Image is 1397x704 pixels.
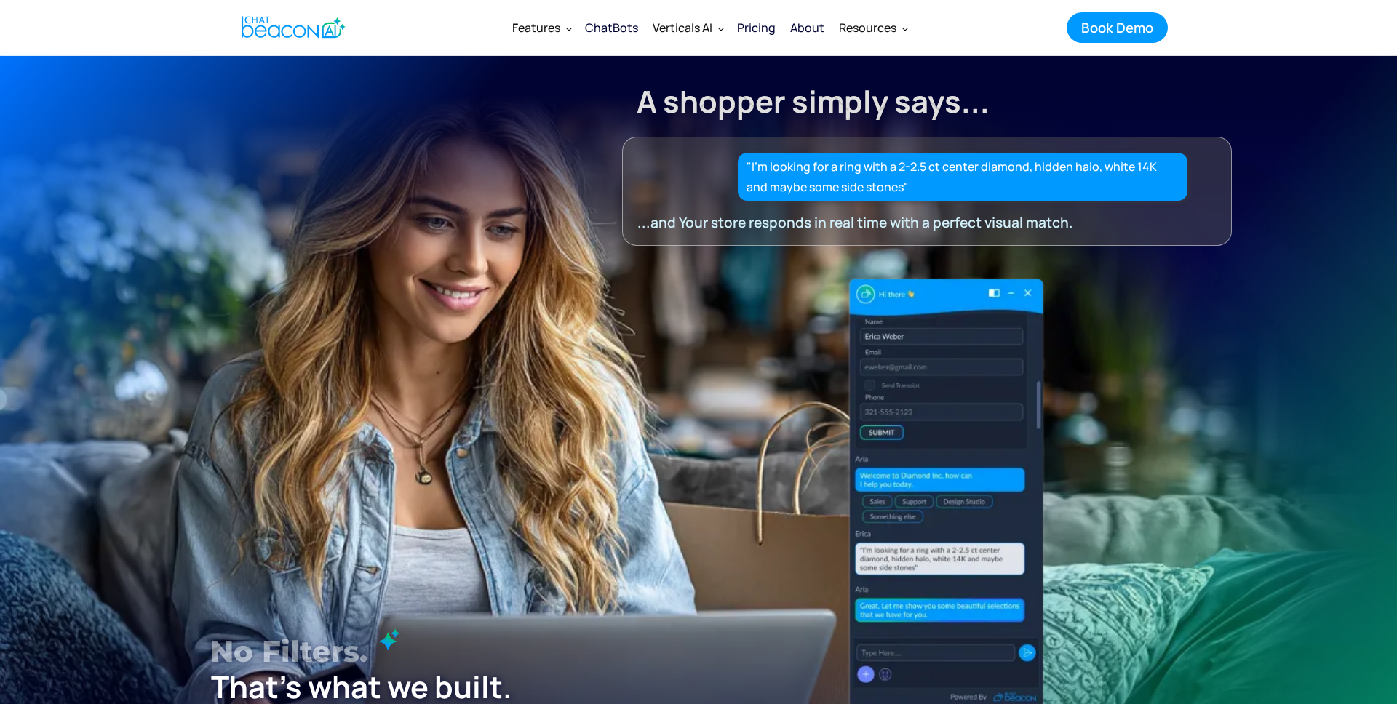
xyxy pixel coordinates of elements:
div: Resources [839,17,896,38]
div: Features [505,10,578,45]
strong: A shopper simply says... [637,81,990,121]
a: Book Demo [1067,12,1168,43]
div: About [790,17,824,38]
div: Pricing [737,17,776,38]
div: Book Demo [1081,18,1153,37]
img: Dropdown [902,25,908,31]
div: Verticals AI [645,10,730,45]
div: Resources [832,10,914,45]
a: home [229,9,354,45]
div: Features [512,17,560,38]
img: Dropdown [566,25,572,31]
a: About [783,9,832,47]
img: Dropdown [718,25,724,31]
div: Verticals AI [653,17,712,38]
div: ...and Your store responds in real time with a perfect visual match. [637,212,1185,233]
a: Pricing [730,9,783,47]
a: ChatBots [578,9,645,47]
h1: No filters. [210,628,657,675]
div: "I’m looking for a ring with a 2-2.5 ct center diamond, hidden halo, white 14K and maybe some sid... [747,156,1179,197]
div: ChatBots [585,17,638,38]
